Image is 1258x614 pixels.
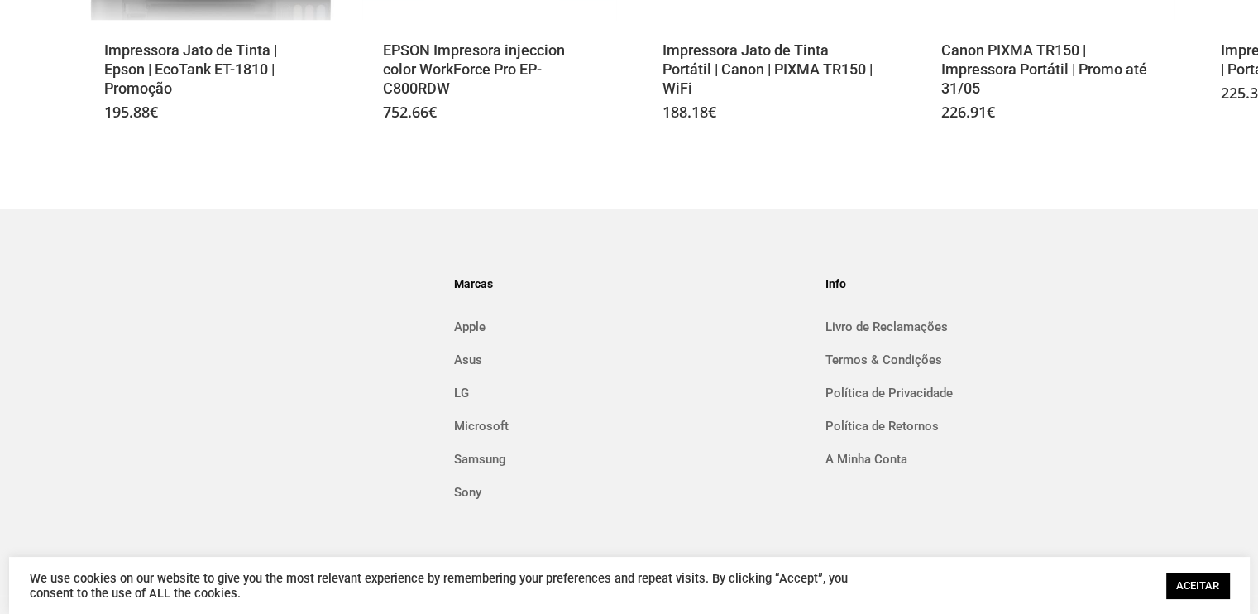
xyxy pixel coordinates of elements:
a: Asus [454,346,803,372]
h4: Marcas [454,270,803,296]
bdi: 752.66 [383,102,437,122]
a: Samsung [454,445,803,472]
a: Canon PIXMA TR150 | Impressora Portátil | Promo até 31/05 [941,41,1155,99]
a: EPSON Impresora injeccion color WorkForce Pro EP-C800RDW [383,41,596,99]
a: A Minha Conta [825,445,1174,472]
span: € [708,102,716,122]
a: LG [454,379,803,405]
bdi: 195.88 [104,102,158,122]
a: Política de Privacidade [825,379,1174,405]
a: Termos & Condições [825,346,1174,372]
a: Microsoft [454,412,803,439]
bdi: 226.91 [941,102,995,122]
bdi: 188.18 [662,102,716,122]
a: ACEITAR [1166,573,1229,598]
div: We use cookies on our website to give you the most relevant experience by remembering your prefer... [30,571,869,601]
a: Apple [454,313,803,339]
a: Política de Retornos [825,412,1174,439]
span: € [987,102,995,122]
h4: Info [825,270,1174,296]
a: Sony [454,478,803,505]
a: Livro de Reclamações [825,313,1174,339]
a: Impressora Jato de Tinta | Epson | EcoTank ET-1810 | Promoção [104,41,318,99]
span: € [428,102,437,122]
span: € [150,102,158,122]
a: Impressora Jato de Tinta Portátil | Canon | PIXMA TR150 | WiFi [662,41,876,99]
